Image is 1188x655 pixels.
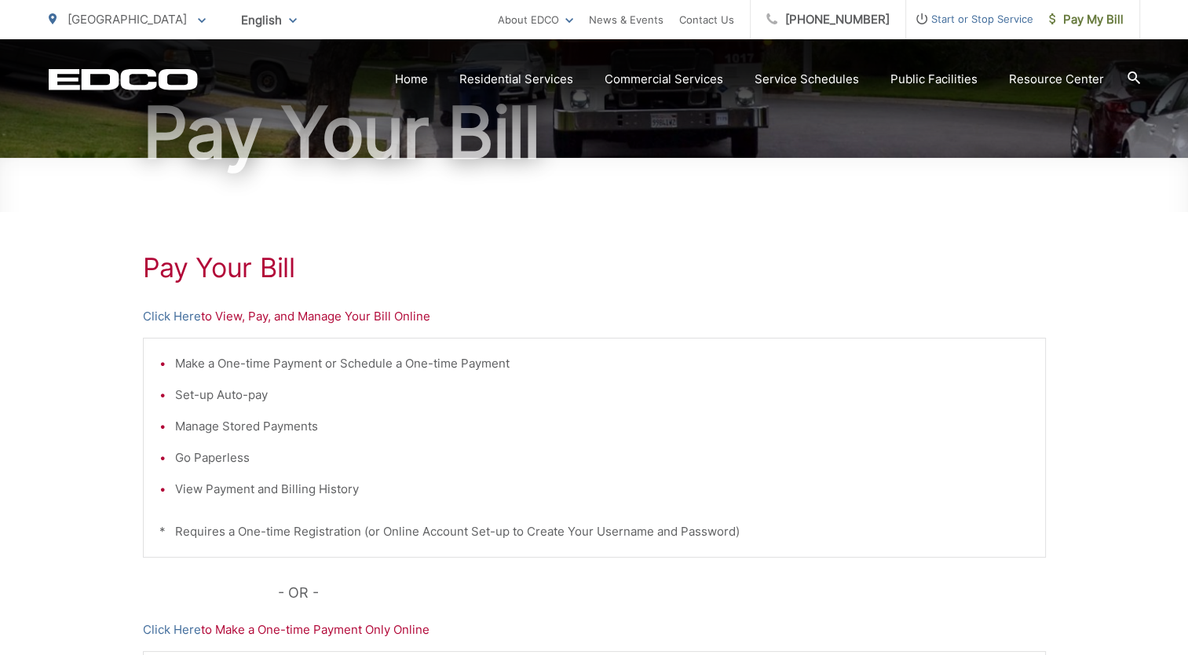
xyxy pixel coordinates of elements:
[1049,10,1124,29] span: Pay My Bill
[459,70,573,89] a: Residential Services
[605,70,723,89] a: Commercial Services
[175,386,1029,404] li: Set-up Auto-pay
[229,6,309,34] span: English
[49,93,1140,172] h1: Pay Your Bill
[679,10,734,29] a: Contact Us
[143,307,1046,326] p: to View, Pay, and Manage Your Bill Online
[498,10,573,29] a: About EDCO
[589,10,663,29] a: News & Events
[49,68,198,90] a: EDCD logo. Return to the homepage.
[890,70,978,89] a: Public Facilities
[175,417,1029,436] li: Manage Stored Payments
[143,620,201,639] a: Click Here
[175,448,1029,467] li: Go Paperless
[175,480,1029,499] li: View Payment and Billing History
[159,522,1029,541] p: * Requires a One-time Registration (or Online Account Set-up to Create Your Username and Password)
[1009,70,1104,89] a: Resource Center
[68,12,187,27] span: [GEOGRAPHIC_DATA]
[143,307,201,326] a: Click Here
[395,70,428,89] a: Home
[175,354,1029,373] li: Make a One-time Payment or Schedule a One-time Payment
[143,620,1046,639] p: to Make a One-time Payment Only Online
[755,70,859,89] a: Service Schedules
[278,581,1046,605] p: - OR -
[143,252,1046,284] h1: Pay Your Bill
